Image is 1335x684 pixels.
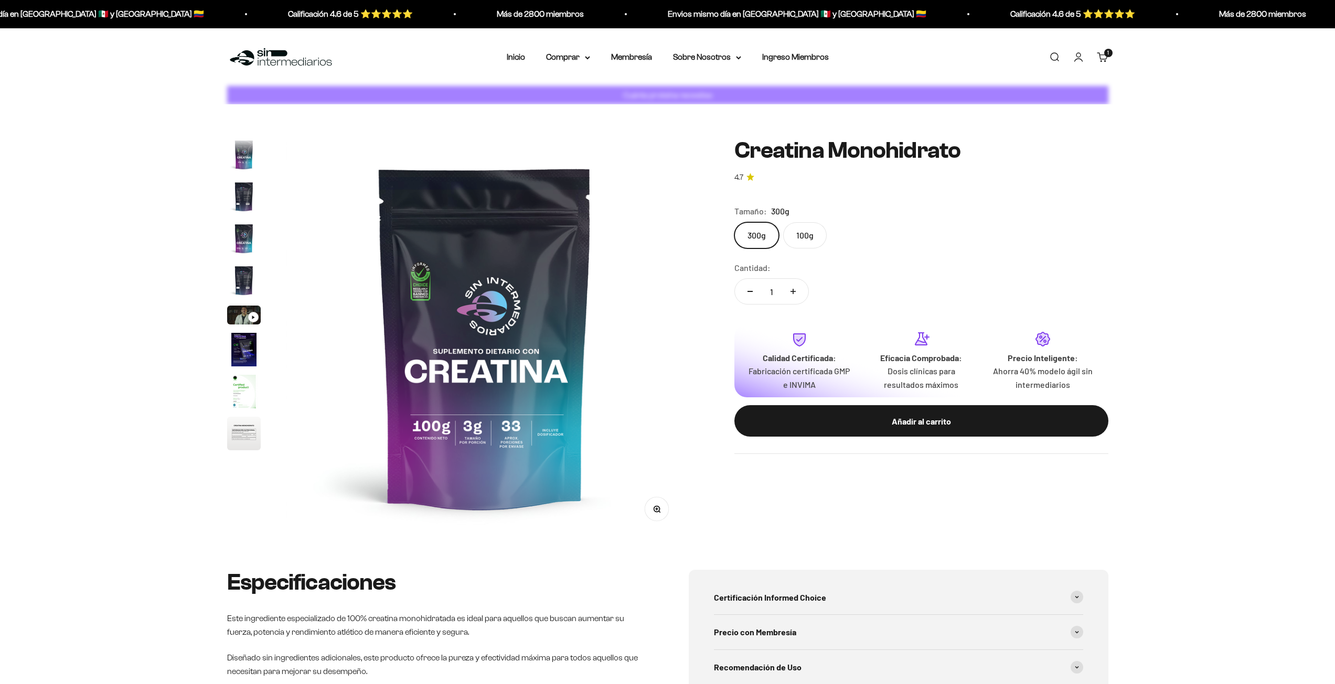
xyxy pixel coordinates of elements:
[714,615,1083,649] summary: Precio con Membresía
[621,89,715,102] p: Cuánta proteína necesitas
[778,279,808,304] button: Aumentar cantidad
[734,405,1108,437] button: Añadir al carrito
[507,52,525,61] a: Inicio
[227,333,261,366] img: Creatina Monohidrato
[227,222,261,258] button: Ir al artículo 3
[227,180,261,213] img: Creatina Monohidrato
[734,172,1108,183] a: 4.74.7 de 5.0 estrellas
[611,52,652,61] a: Membresía
[227,333,261,370] button: Ir al artículo 6
[734,204,767,218] legend: Tamaño:
[673,50,741,64] summary: Sobre Nosotros
[286,138,684,536] img: Creatina Monohidrato
[1219,7,1306,21] p: Más de 2800 miembros
[227,375,261,408] img: Creatina Monohidrato
[227,306,261,328] button: Ir al artículo 5
[762,52,829,61] a: Ingreso Miembros
[734,138,1108,163] h1: Creatina Monohidrato
[227,138,261,171] img: Creatina Monohidrato
[714,580,1083,615] summary: Certificación Informed Choice
[227,138,261,175] button: Ir al artículo 1
[714,591,826,604] span: Certificación Informed Choice
[227,264,261,297] img: Creatina Monohidrato
[714,625,796,639] span: Precio con Membresía
[714,660,802,674] span: Recomendación de Uso
[227,180,261,216] button: Ir al artículo 2
[735,279,765,304] button: Reducir cantidad
[755,415,1087,428] div: Añadir al carrito
[990,364,1095,391] p: Ahorra 40% modelo ágil sin intermediarios
[227,264,261,300] button: Ir al artículo 4
[288,7,413,21] p: Calificación 4.6 de 5 ⭐️⭐️⭐️⭐️⭐️
[1010,7,1135,21] p: Calificación 4.6 de 5 ⭐️⭐️⭐️⭐️⭐️
[771,204,789,218] span: 300g
[546,50,590,64] summary: Comprar
[227,417,261,453] button: Ir al artículo 8
[869,364,974,391] p: Dosis clínicas para resultados máximos
[227,570,647,595] h2: Especificaciones
[227,417,261,450] img: Creatina Monohidrato
[668,7,926,21] p: Envios mismo día en [GEOGRAPHIC_DATA] 🇲🇽 y [GEOGRAPHIC_DATA] 🇨🇴
[227,222,261,255] img: Creatina Monohidrato
[747,364,852,391] p: Fabricación certificada GMP e INVIMA
[1107,50,1109,55] span: 1
[734,261,771,275] label: Cantidad:
[227,375,261,411] button: Ir al artículo 7
[880,353,962,363] strong: Eficacia Comprobada:
[227,612,647,638] p: Este ingrediente especializado de 100% creatina monohidratada es ideal para aquellos que buscan a...
[1008,353,1078,363] strong: Precio Inteligente:
[227,651,647,678] p: Diseñado sin ingredientes adicionales, este producto ofrece la pureza y efectividad máxima para t...
[497,7,584,21] p: Más de 2800 miembros
[734,172,743,183] span: 4.7
[763,353,836,363] strong: Calidad Certificada:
